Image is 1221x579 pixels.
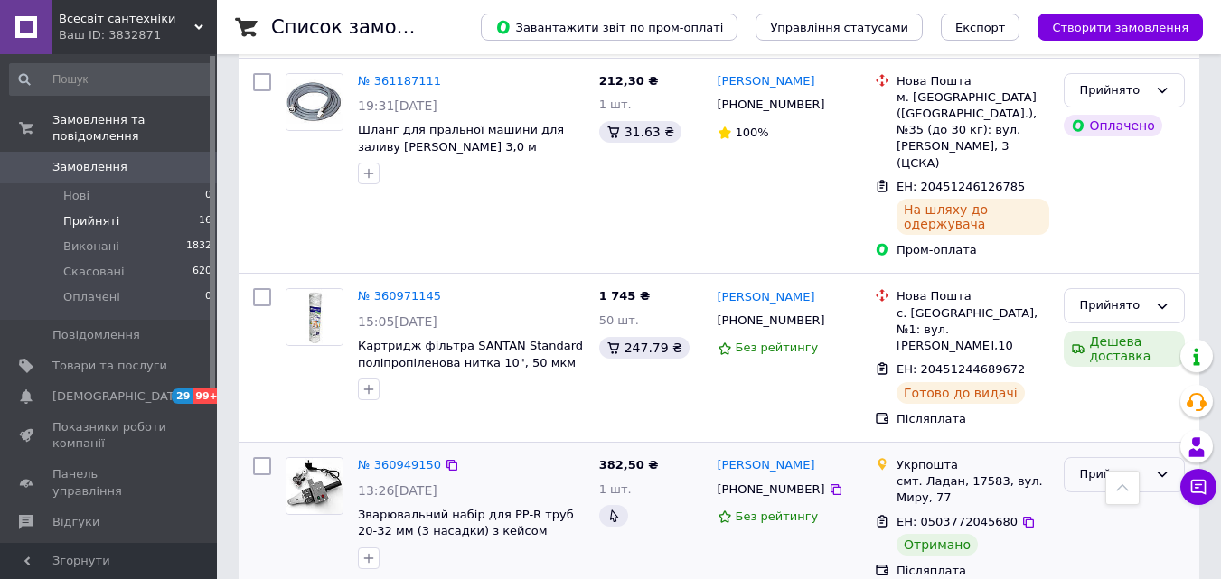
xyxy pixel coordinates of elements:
[897,288,1049,304] div: Нова Пошта
[358,458,441,472] a: № 360949150
[63,213,119,229] span: Прийняті
[52,358,167,374] span: Товари та послуги
[286,457,343,515] a: Фото товару
[286,458,343,514] img: Фото товару
[897,180,1025,193] span: ЕН: 20451246126785
[186,238,211,255] span: 1832
[63,188,89,204] span: Нові
[52,327,140,343] span: Повідомлення
[271,16,455,38] h1: Список замовлень
[52,419,167,452] span: Показники роботи компанії
[286,73,343,131] a: Фото товару
[193,388,222,404] span: 99+
[52,112,217,145] span: Замовлення та повідомлення
[736,126,769,139] span: 100%
[718,289,815,306] a: [PERSON_NAME]
[897,89,1049,172] div: м. [GEOGRAPHIC_DATA] ([GEOGRAPHIC_DATA].), №35 (до 30 кг): вул. [PERSON_NAME], 3 (ЦСКА)
[286,289,343,345] img: Фото товару
[205,188,211,204] span: 0
[1079,296,1148,315] div: Прийнято
[1180,469,1216,505] button: Чат з покупцем
[358,508,574,538] a: Зварювальний набір для PP-R труб 20-32 мм (3 насадки) з кейсом
[1038,14,1203,41] button: Створити замовлення
[897,515,1018,528] span: ЕН: 0503772045680
[897,362,1025,376] span: ЕН: 20451244689672
[941,14,1020,41] button: Експорт
[358,123,564,154] a: Шланг для пральної машини для заливу [PERSON_NAME] 3,0 м
[897,534,978,556] div: Отримано
[52,514,99,530] span: Відгуки
[897,457,1049,473] div: Укрпошта
[358,289,441,303] a: № 360971145
[63,238,119,255] span: Виконані
[358,483,437,498] span: 13:26[DATE]
[52,159,127,175] span: Замовлення
[59,11,194,27] span: Всесвіт сантехніки
[714,93,829,117] div: [PHONE_NUMBER]
[9,63,213,96] input: Пошук
[897,411,1049,427] div: Післяплата
[1064,115,1161,136] div: Оплачено
[481,14,737,41] button: Завантажити звіт по пром-оплаті
[358,98,437,113] span: 19:31[DATE]
[599,121,681,143] div: 31.63 ₴
[718,457,815,474] a: [PERSON_NAME]
[1079,81,1148,100] div: Прийнято
[286,74,343,130] img: Фото товару
[1019,20,1203,33] a: Створити замовлення
[193,264,211,280] span: 620
[599,337,690,359] div: 247.79 ₴
[897,563,1049,579] div: Післяплата
[599,98,632,111] span: 1 шт.
[897,242,1049,258] div: Пром-оплата
[897,382,1025,404] div: Готово до видачі
[714,309,829,332] div: [PHONE_NUMBER]
[172,388,193,404] span: 29
[495,19,723,35] span: Завантажити звіт по пром-оплаті
[1064,331,1185,367] div: Дешева доставка
[52,466,167,499] span: Панель управління
[63,264,125,280] span: Скасовані
[205,289,211,305] span: 0
[718,73,815,90] a: [PERSON_NAME]
[714,478,829,501] div: [PHONE_NUMBER]
[358,74,441,88] a: № 361187111
[63,289,120,305] span: Оплачені
[897,199,1049,235] div: На шляху до одержувача
[52,388,186,405] span: [DEMOGRAPHIC_DATA]
[770,21,908,34] span: Управління статусами
[286,288,343,346] a: Фото товару
[736,341,819,354] span: Без рейтингу
[358,314,437,329] span: 15:05[DATE]
[736,509,819,523] span: Без рейтингу
[897,473,1049,506] div: смт. Ладан, 17583, вул. Миру, 77
[59,27,217,43] div: Ваш ID: 3832871
[358,339,583,369] a: Картридж фільтра SANTAN Standard поліпропіленова нитка 10", 50 мкм
[599,458,659,472] span: 382,50 ₴
[1052,21,1188,34] span: Створити замовлення
[1079,465,1148,484] div: Прийнято
[199,213,211,229] span: 16
[599,482,632,496] span: 1 шт.
[599,74,659,88] span: 212,30 ₴
[897,73,1049,89] div: Нова Пошта
[599,289,650,303] span: 1 745 ₴
[955,21,1006,34] span: Експорт
[599,313,639,327] span: 50 шт.
[897,305,1049,355] div: с. [GEOGRAPHIC_DATA], №1: вул. [PERSON_NAME],10
[756,14,923,41] button: Управління статусами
